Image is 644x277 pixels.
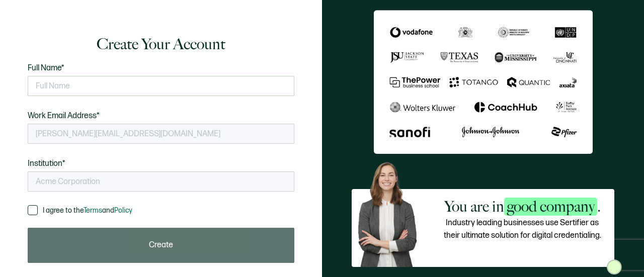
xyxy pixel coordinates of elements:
input: Enter your work email address [28,124,294,144]
img: Sertifier Login [607,259,622,274]
span: good company [504,198,597,216]
span: Institution* [28,159,65,168]
img: Sertifier Login - You are in <span class="strong-h">good company</span>. [374,10,593,154]
a: Policy [114,206,132,215]
span: Work Email Address* [28,110,100,122]
p: Industry leading businesses use Sertifier as their ultimate solution for digital credentialing. [438,217,607,242]
button: Create [28,228,294,263]
span: Full Name* [28,63,64,73]
h2: You are in . [444,197,601,217]
span: I agree to the and [43,206,132,215]
input: Full Name [28,76,294,96]
a: Terms [84,206,102,215]
span: Create [149,241,173,249]
input: Acme Corporation [28,171,294,192]
img: Sertifier Login - You are in <span class="strong-h">good company</span>. Hero [352,157,431,267]
h1: Create Your Account [97,34,225,54]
